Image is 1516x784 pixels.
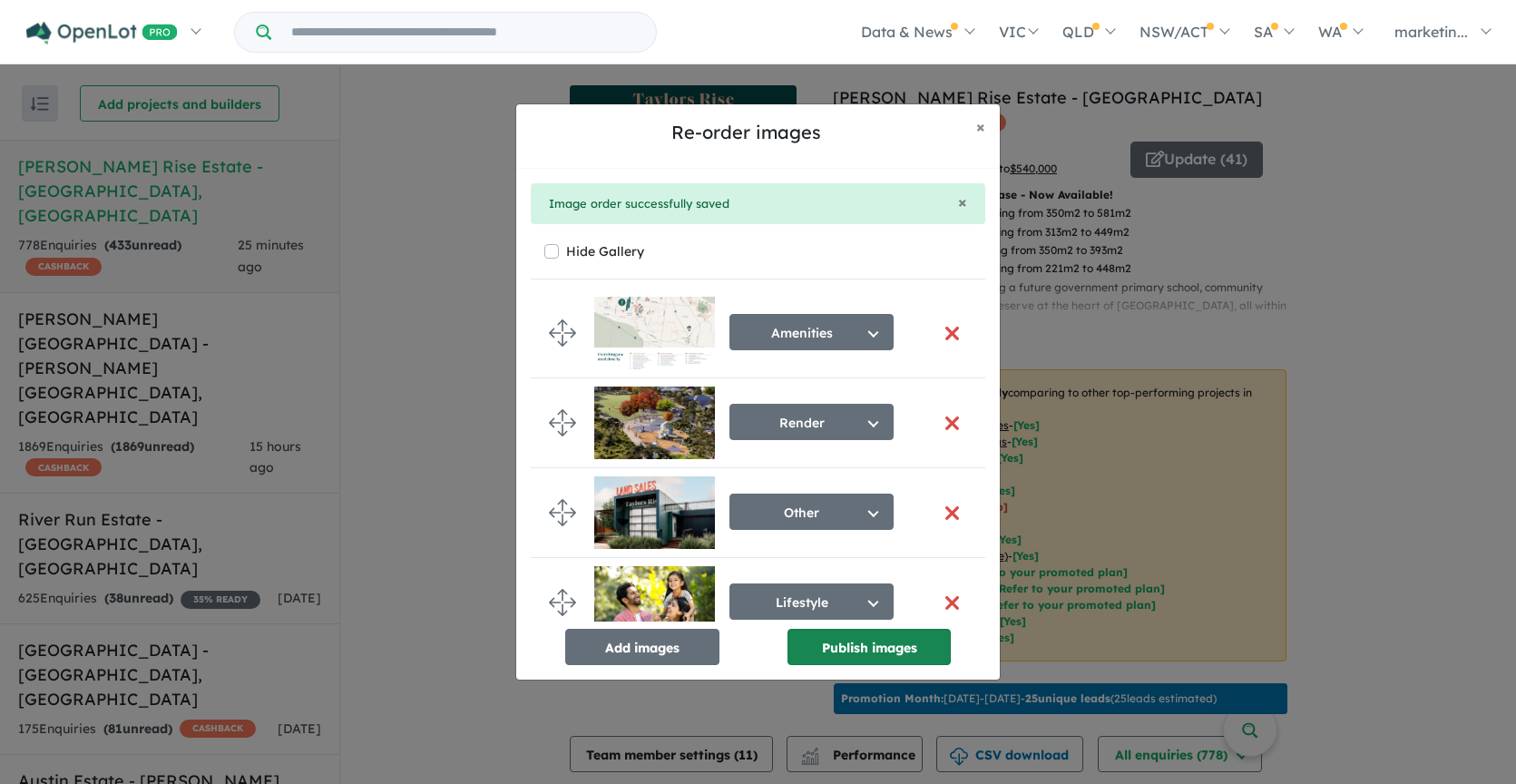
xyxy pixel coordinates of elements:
div: Image order successfully saved [531,183,985,225]
img: drag.svg [549,589,576,616]
span: × [958,191,967,212]
img: Taylors%20Rise%20Estate%20-%20Deanside___1729553196.jpg [594,566,715,639]
img: drag.svg [549,499,576,526]
button: Amenities [729,314,894,350]
h5: Re-order images [531,119,962,146]
img: drag.svg [549,409,576,436]
button: Render [729,404,894,440]
button: Other [729,494,894,530]
span: × [976,116,985,137]
button: Publish images [787,629,951,665]
button: Add images [565,629,719,665]
img: Taylors%20Rise%20Estate%20-%20Deanside___1730082777.jpg [594,297,715,369]
img: Openlot PRO Logo White [26,22,178,44]
button: Lifestyle [729,583,894,620]
img: Taylors%20Rise%20Estate%20-%20Deanside___1729553213.jpg [594,387,715,459]
input: Try estate name, suburb, builder or developer [275,13,652,52]
img: Taylors%20Rise%20Estate%20-%20Deanside___1729553197.jpg [594,476,715,549]
span: marketin... [1394,23,1468,41]
label: Hide Gallery [566,239,644,264]
img: drag.svg [549,319,576,347]
button: Close [958,194,967,211]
